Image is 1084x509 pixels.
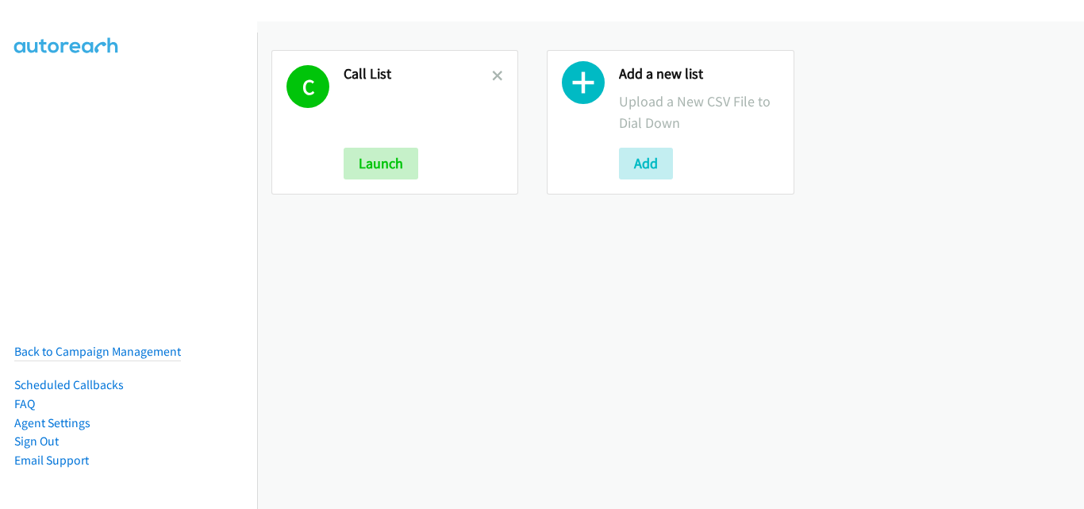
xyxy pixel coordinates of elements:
p: Upload a New CSV File to Dial Down [619,91,778,133]
a: Sign Out [14,434,59,449]
h1: C [286,65,329,108]
h2: Add a new list [619,65,778,83]
a: Scheduled Callbacks [14,377,124,392]
a: Back to Campaign Management [14,344,181,359]
button: Add [619,148,673,179]
a: Email Support [14,453,89,468]
a: FAQ [14,396,35,411]
h2: Call List [344,65,492,83]
a: Agent Settings [14,415,90,430]
button: Launch [344,148,418,179]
